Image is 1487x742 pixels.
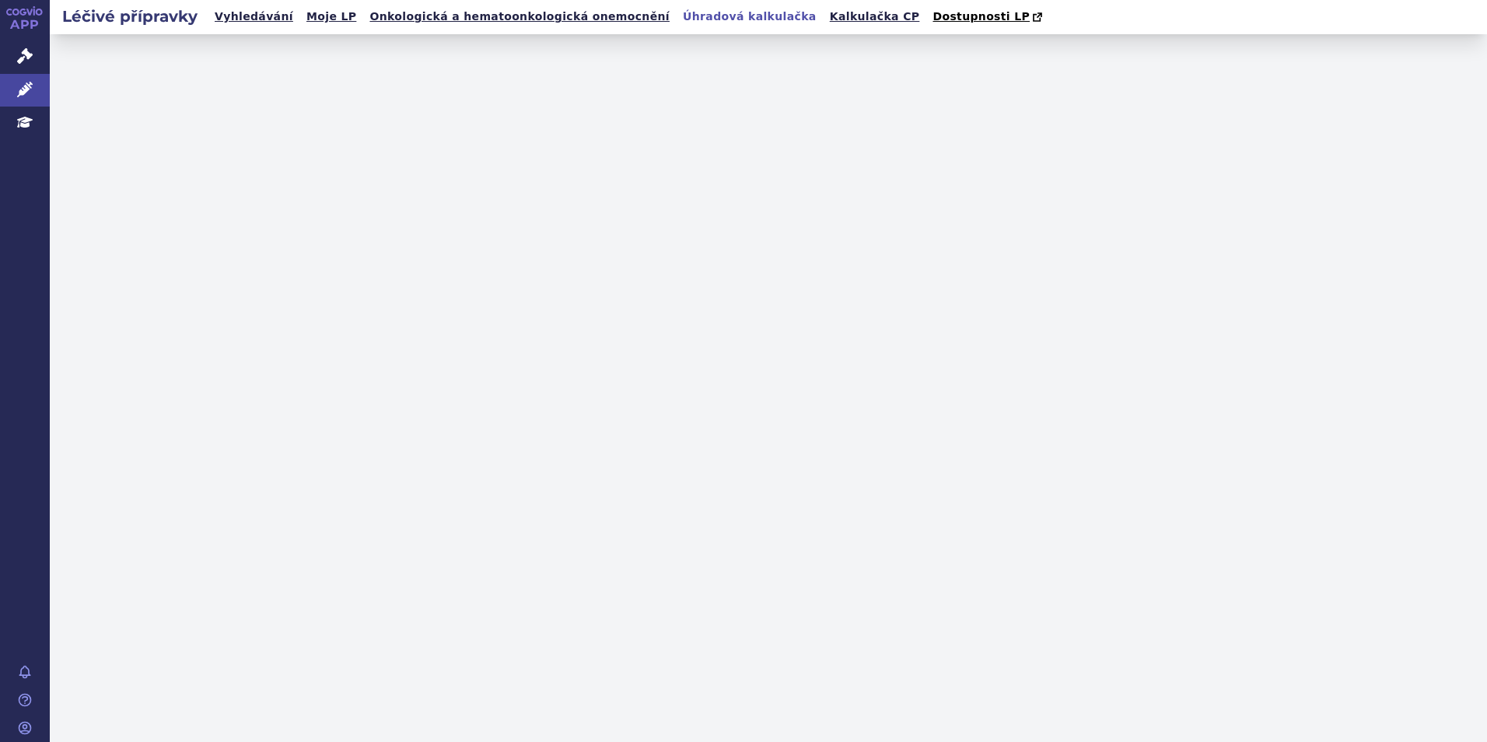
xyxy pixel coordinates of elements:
h2: Léčivé přípravky [50,5,210,27]
a: Moje LP [302,6,361,27]
span: Dostupnosti LP [932,10,1030,23]
a: Kalkulačka CP [825,6,925,27]
a: Onkologická a hematoonkologická onemocnění [365,6,674,27]
a: Dostupnosti LP [928,6,1050,28]
a: Úhradová kalkulačka [678,6,821,27]
a: Vyhledávání [210,6,298,27]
